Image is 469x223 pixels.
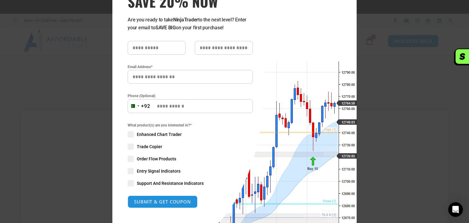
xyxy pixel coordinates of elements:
[128,196,198,208] button: SUBMIT & GET COUPON
[128,180,253,186] label: Support And Resistance Indicators
[448,202,463,217] div: Open Intercom Messenger
[128,99,150,113] button: Selected country
[128,144,253,150] label: Trade Copier
[128,122,253,128] span: What product(s) are you interested in?
[137,144,162,150] span: Trade Copier
[141,102,150,110] div: +92
[128,168,253,174] label: Entry Signal Indicators
[128,64,253,70] label: Email Address
[155,25,176,31] strong: SAVE BIG
[128,131,253,137] label: Enhanced Chart Trader
[137,131,182,137] span: Enhanced Chart Trader
[128,16,253,32] p: Are you ready to take to the next level? Enter your email to on your first purchase!
[137,180,204,186] span: Support And Resistance Indicators
[128,156,253,162] label: Order Flow Products
[173,17,198,23] strong: NinjaTrader
[137,156,176,162] span: Order Flow Products
[137,168,180,174] span: Entry Signal Indicators
[128,93,253,99] label: Phone (Optional)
